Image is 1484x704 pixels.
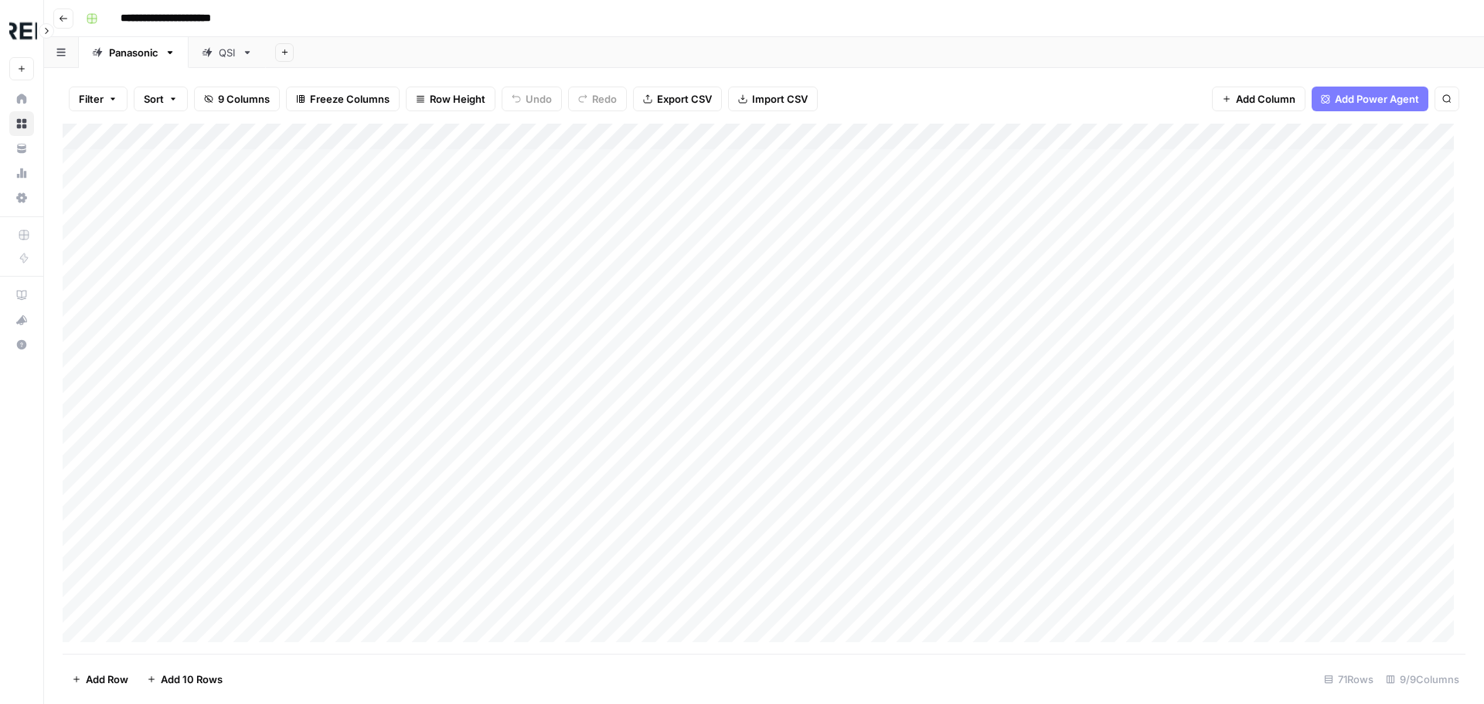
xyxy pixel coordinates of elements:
span: Add Power Agent [1335,91,1419,107]
span: Undo [526,91,552,107]
span: Redo [592,91,617,107]
a: QSI [189,37,266,68]
a: Home [9,87,34,111]
img: Threepipe Reply Logo [9,18,37,46]
button: Add Column [1212,87,1305,111]
a: Browse [9,111,34,136]
button: 9 Columns [194,87,280,111]
span: Filter [79,91,104,107]
span: Add Column [1236,91,1295,107]
button: Filter [69,87,128,111]
span: Export CSV [657,91,712,107]
div: 9/9 Columns [1380,667,1465,692]
div: QSI [219,45,236,60]
a: Your Data [9,136,34,161]
button: Row Height [406,87,495,111]
button: Import CSV [728,87,818,111]
span: Sort [144,91,164,107]
a: Panasonic [79,37,189,68]
span: Import CSV [752,91,808,107]
a: Usage [9,161,34,185]
div: What's new? [10,308,33,332]
button: Add Row [63,667,138,692]
button: What's new? [9,308,34,332]
button: Add Power Agent [1312,87,1428,111]
span: Freeze Columns [310,91,390,107]
span: 9 Columns [218,91,270,107]
button: Workspace: Threepipe Reply [9,12,34,51]
button: Sort [134,87,188,111]
a: AirOps Academy [9,283,34,308]
a: Settings [9,185,34,210]
div: 71 Rows [1318,667,1380,692]
button: Undo [502,87,562,111]
button: Export CSV [633,87,722,111]
div: Panasonic [109,45,158,60]
button: Help + Support [9,332,34,357]
span: Add Row [86,672,128,687]
button: Add 10 Rows [138,667,232,692]
span: Add 10 Rows [161,672,223,687]
button: Redo [568,87,627,111]
span: Row Height [430,91,485,107]
button: Freeze Columns [286,87,400,111]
